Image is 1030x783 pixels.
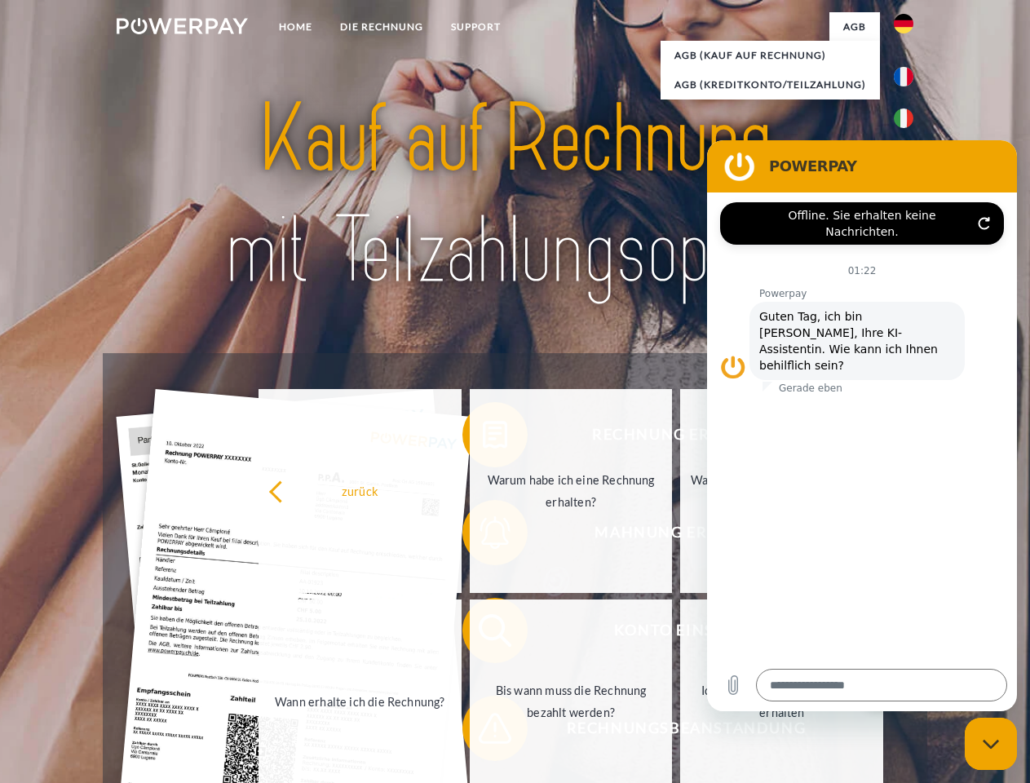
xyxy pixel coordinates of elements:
[480,679,663,723] div: Bis wann muss die Rechnung bezahlt werden?
[661,41,880,70] a: AGB (Kauf auf Rechnung)
[894,14,913,33] img: de
[117,18,248,34] img: logo-powerpay-white.svg
[707,140,1017,711] iframe: Messaging-Fenster
[268,690,452,712] div: Wann erhalte ich die Rechnung?
[829,12,880,42] a: agb
[437,12,515,42] a: SUPPORT
[894,67,913,86] img: fr
[680,389,883,593] a: Was habe ich noch offen, ist meine Zahlung eingegangen?
[156,78,874,312] img: title-powerpay_de.svg
[661,70,880,100] a: AGB (Kreditkonto/Teilzahlung)
[690,679,873,723] div: Ich habe nur eine Teillieferung erhalten
[268,480,452,502] div: zurück
[326,12,437,42] a: DIE RECHNUNG
[965,718,1017,770] iframe: Schaltfläche zum Öffnen des Messaging-Fensters; Konversation läuft
[265,12,326,42] a: Home
[894,108,913,128] img: it
[480,469,663,513] div: Warum habe ich eine Rechnung erhalten?
[690,469,873,513] div: Was habe ich noch offen, ist meine Zahlung eingegangen?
